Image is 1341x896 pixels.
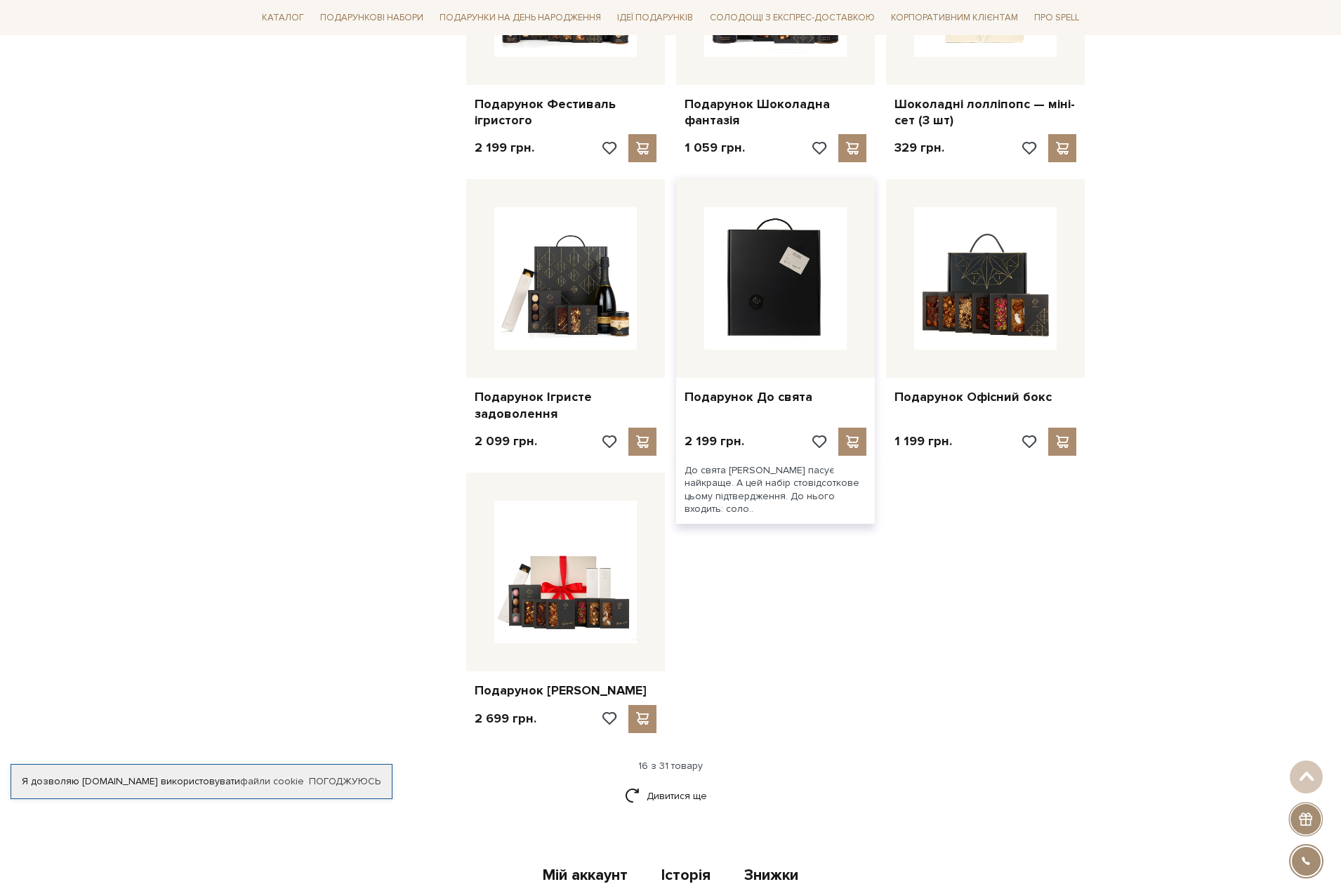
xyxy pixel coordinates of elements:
[894,389,1076,405] a: Подарунок Офісний бокс
[475,389,656,422] a: Подарунок Ігристе задоволення
[685,96,866,129] a: Подарунок Шоколадна фантазія
[661,866,711,889] a: Історія
[894,140,944,156] p: 329 грн.
[475,140,534,156] p: 2 199 грн.
[704,6,880,29] a: Солодощі з експрес-доставкою
[894,96,1076,129] a: Шоколадні лолліпопс — міні-сет (3 шт)
[475,96,656,129] a: Подарунок Фестиваль ігристого
[676,456,875,524] div: До свята [PERSON_NAME] пасує найкраще. А цей набір стовідсоткове цьому підтвердження. До нього вх...
[685,389,866,405] a: Подарунок До свята
[475,433,537,449] p: 2 099 грн.
[475,683,656,699] a: Подарунок [PERSON_NAME]
[251,760,1090,772] div: 16 з 31 товару
[256,7,310,29] a: Каталог
[685,433,744,449] p: 2 199 грн.
[11,775,392,788] div: Я дозволяю [DOMAIN_NAME] використовувати
[475,711,536,727] p: 2 699 грн.
[315,7,429,29] a: Подарункові набори
[612,7,699,29] a: Ідеї подарунків
[309,775,381,788] a: Погоджуюсь
[625,784,716,808] a: Дивитися ще
[240,775,304,787] a: файли cookie
[434,7,607,29] a: Подарунки на День народження
[685,140,745,156] p: 1 059 грн.
[543,866,628,889] a: Мій аккаунт
[704,207,847,350] img: Подарунок До свята
[744,866,798,889] a: Знижки
[885,7,1024,29] a: Корпоративним клієнтам
[1029,7,1085,29] a: Про Spell
[894,433,952,449] p: 1 199 грн.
